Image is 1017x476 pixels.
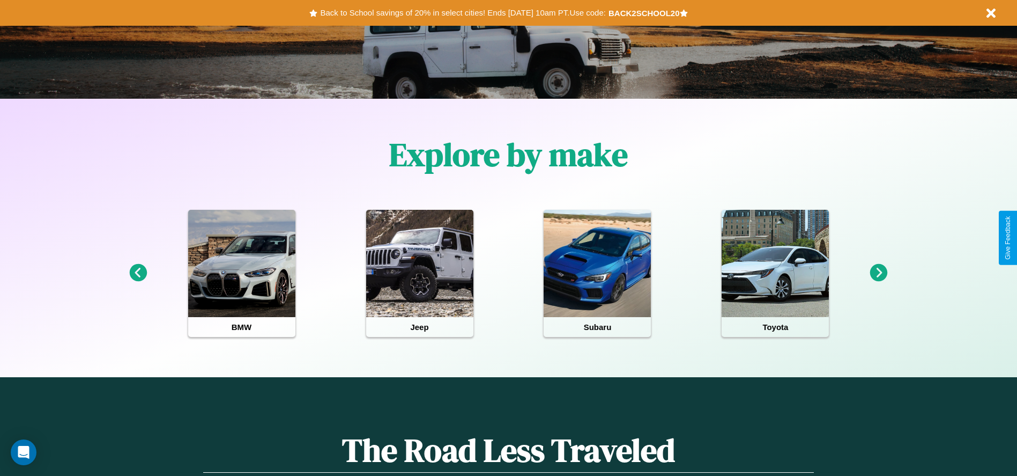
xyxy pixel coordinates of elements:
[203,428,813,473] h1: The Road Less Traveled
[188,317,295,337] h4: BMW
[1004,216,1012,260] div: Give Feedback
[366,317,473,337] h4: Jeep
[11,440,36,465] div: Open Intercom Messenger
[317,5,608,20] button: Back to School savings of 20% in select cities! Ends [DATE] 10am PT.Use code:
[608,9,680,18] b: BACK2SCHOOL20
[389,133,628,177] h1: Explore by make
[544,317,651,337] h4: Subaru
[722,317,829,337] h4: Toyota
